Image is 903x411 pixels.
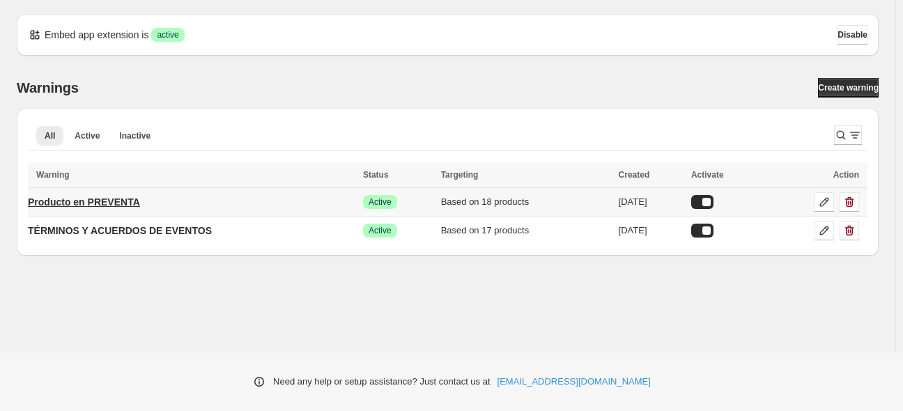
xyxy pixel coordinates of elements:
[28,195,140,209] p: Producto en PREVENTA
[369,225,392,236] span: Active
[17,79,79,96] h2: Warnings
[157,29,178,40] span: active
[838,25,867,45] button: Disable
[28,219,212,242] a: TÉRMINOS Y ACUERDOS DE EVENTOS
[838,29,867,40] span: Disable
[45,28,148,42] p: Embed app extension is
[119,130,150,141] span: Inactive
[36,170,70,180] span: Warning
[497,375,651,389] a: [EMAIL_ADDRESS][DOMAIN_NAME]
[441,195,610,209] div: Based on 18 products
[619,195,683,209] div: [DATE]
[818,78,879,98] a: Create warning
[45,130,55,141] span: All
[441,224,610,238] div: Based on 17 products
[833,170,859,180] span: Action
[363,170,389,180] span: Status
[75,130,100,141] span: Active
[619,224,683,238] div: [DATE]
[28,224,212,238] p: TÉRMINOS Y ACUERDOS DE EVENTOS
[441,170,479,180] span: Targeting
[28,191,140,213] a: Producto en PREVENTA
[369,196,392,208] span: Active
[834,125,862,145] button: Search and filter results
[691,170,724,180] span: Activate
[818,82,879,93] span: Create warning
[619,170,650,180] span: Created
